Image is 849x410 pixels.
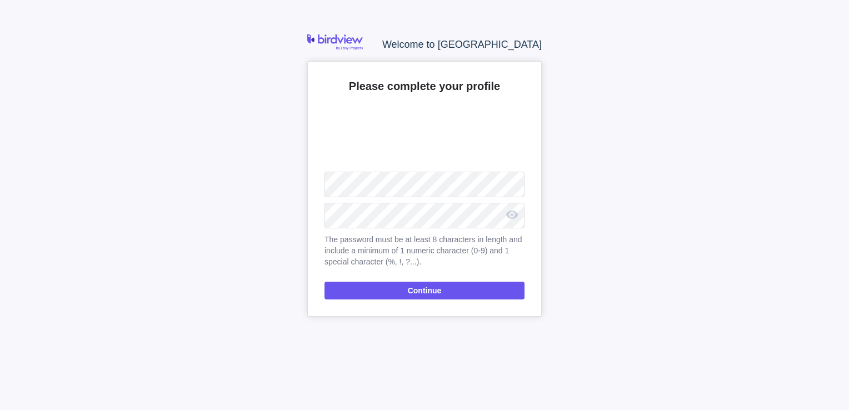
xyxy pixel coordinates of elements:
[307,34,363,50] img: logo
[408,284,442,297] span: Continue
[324,282,525,299] span: Continue
[382,39,542,50] span: Welcome to [GEOGRAPHIC_DATA]
[324,78,525,94] h2: Please complete your profile
[324,234,525,267] span: The password must be at least 8 characters in length and include a minimum of 1 numeric character...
